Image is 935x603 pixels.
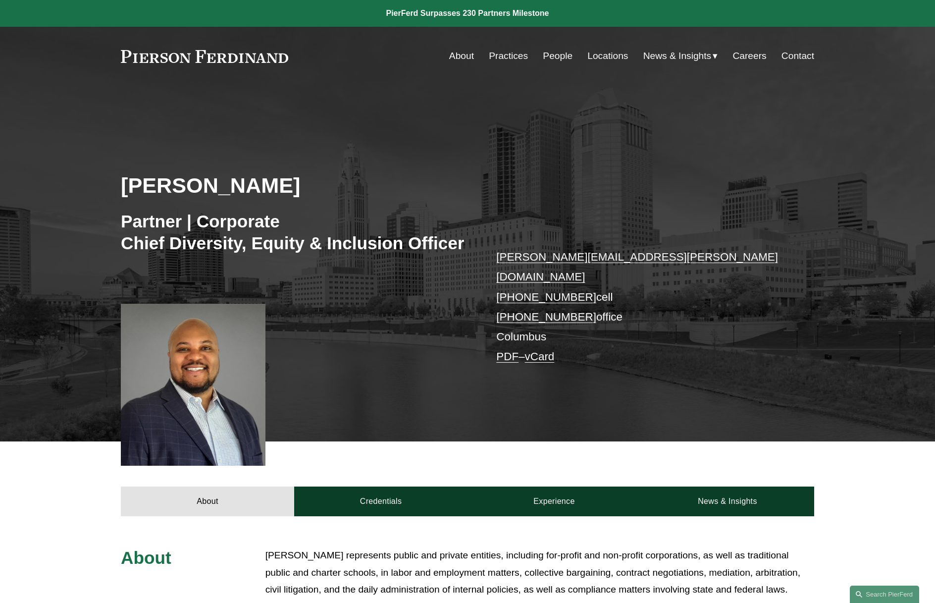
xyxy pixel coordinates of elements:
[121,172,467,198] h2: [PERSON_NAME]
[543,47,572,65] a: People
[587,47,628,65] a: Locations
[121,548,171,567] span: About
[121,211,467,254] h3: Partner | Corporate Chief Diversity, Equity & Inclusion Officer
[467,487,641,516] a: Experience
[641,487,814,516] a: News & Insights
[850,586,919,603] a: Search this site
[265,547,814,599] p: [PERSON_NAME] represents public and private entities, including for-profit and non-profit corpora...
[121,487,294,516] a: About
[732,47,766,65] a: Careers
[643,47,718,65] a: folder dropdown
[781,47,814,65] a: Contact
[496,251,778,283] a: [PERSON_NAME][EMAIL_ADDRESS][PERSON_NAME][DOMAIN_NAME]
[294,487,467,516] a: Credentials
[643,48,712,65] span: News & Insights
[496,291,596,303] a: [PHONE_NUMBER]
[489,47,528,65] a: Practices
[496,247,785,367] p: cell office Columbus –
[449,47,474,65] a: About
[496,350,519,363] a: PDF
[496,311,596,323] a: [PHONE_NUMBER]
[525,350,555,363] a: vCard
